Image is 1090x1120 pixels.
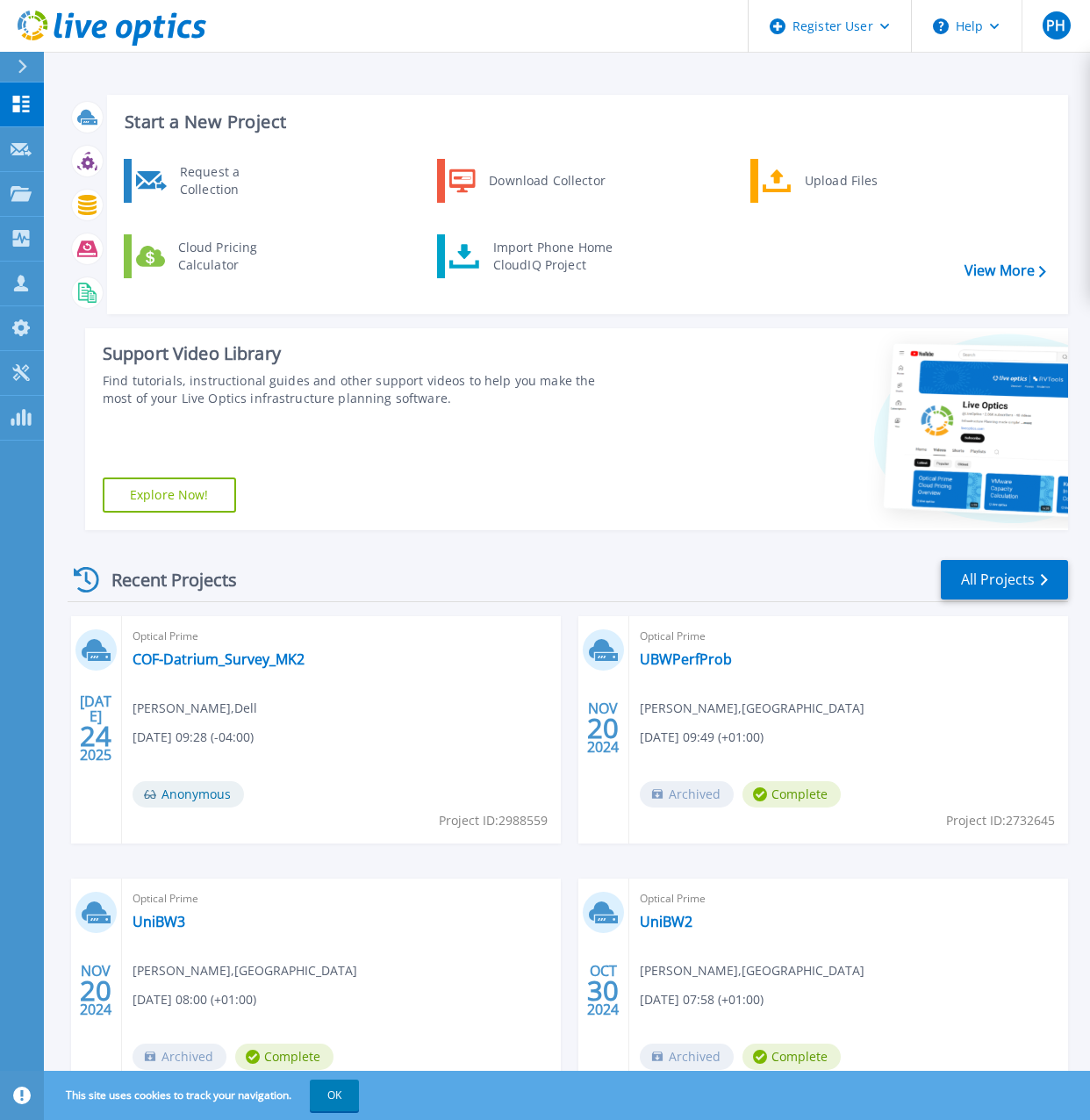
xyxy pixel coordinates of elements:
span: [PERSON_NAME] , [GEOGRAPHIC_DATA] [133,961,357,980]
span: This site uses cookies to track your navigation. [48,1080,359,1111]
span: 24 [80,729,111,743]
span: Project ID: 2988559 [439,811,548,830]
span: Optical Prime [133,889,550,908]
span: [PERSON_NAME] , [GEOGRAPHIC_DATA] [640,699,864,718]
a: Download Collector [437,159,617,203]
span: Optical Prime [640,889,1058,908]
div: OCT 2024 [586,958,620,1023]
span: Archived [133,1044,226,1070]
div: Find tutorials, instructional guides and other support videos to help you make the most of your L... [103,372,613,407]
span: Archived [640,1044,734,1070]
a: Upload Files [750,159,930,203]
span: Complete [235,1044,333,1070]
span: Complete [742,1044,841,1070]
span: 20 [587,721,619,736]
a: UBWPerfProb [640,650,732,668]
a: UniBW2 [640,913,692,930]
div: Upload Files [796,163,926,198]
div: NOV 2024 [79,958,112,1023]
a: Request a Collection [124,159,304,203]
span: 30 [587,983,619,998]
div: Import Phone Home CloudIQ Project [484,239,621,274]
div: [DATE] 2025 [79,696,112,760]
span: 20 [80,983,111,998]
span: Archived [640,781,734,808]
span: Complete [742,781,841,808]
span: [PERSON_NAME] , Dell [133,699,257,718]
div: NOV 2024 [586,696,620,760]
div: Recent Projects [68,558,261,601]
span: [PERSON_NAME] , [GEOGRAPHIC_DATA] [640,961,864,980]
span: Anonymous [133,781,244,808]
span: PH [1046,18,1065,32]
span: Optical Prime [640,627,1058,646]
a: UniBW3 [133,913,185,930]
button: OK [310,1080,359,1111]
h3: Start a New Project [125,112,1045,132]
a: Explore Now! [103,477,236,513]
span: [DATE] 08:00 (+01:00) [133,990,256,1009]
span: Project ID: 2732645 [946,811,1055,830]
div: Cloud Pricing Calculator [169,239,299,274]
span: [DATE] 09:49 (+01:00) [640,728,764,747]
span: Optical Prime [133,627,550,646]
a: View More [965,262,1046,279]
a: COF-Datrium_Survey_MK2 [133,650,305,668]
div: Request a Collection [171,163,299,198]
span: [DATE] 09:28 (-04:00) [133,728,254,747]
div: Download Collector [480,163,613,198]
a: Cloud Pricing Calculator [124,234,304,278]
div: Support Video Library [103,342,613,365]
span: [DATE] 07:58 (+01:00) [640,990,764,1009]
a: All Projects [941,560,1068,599]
